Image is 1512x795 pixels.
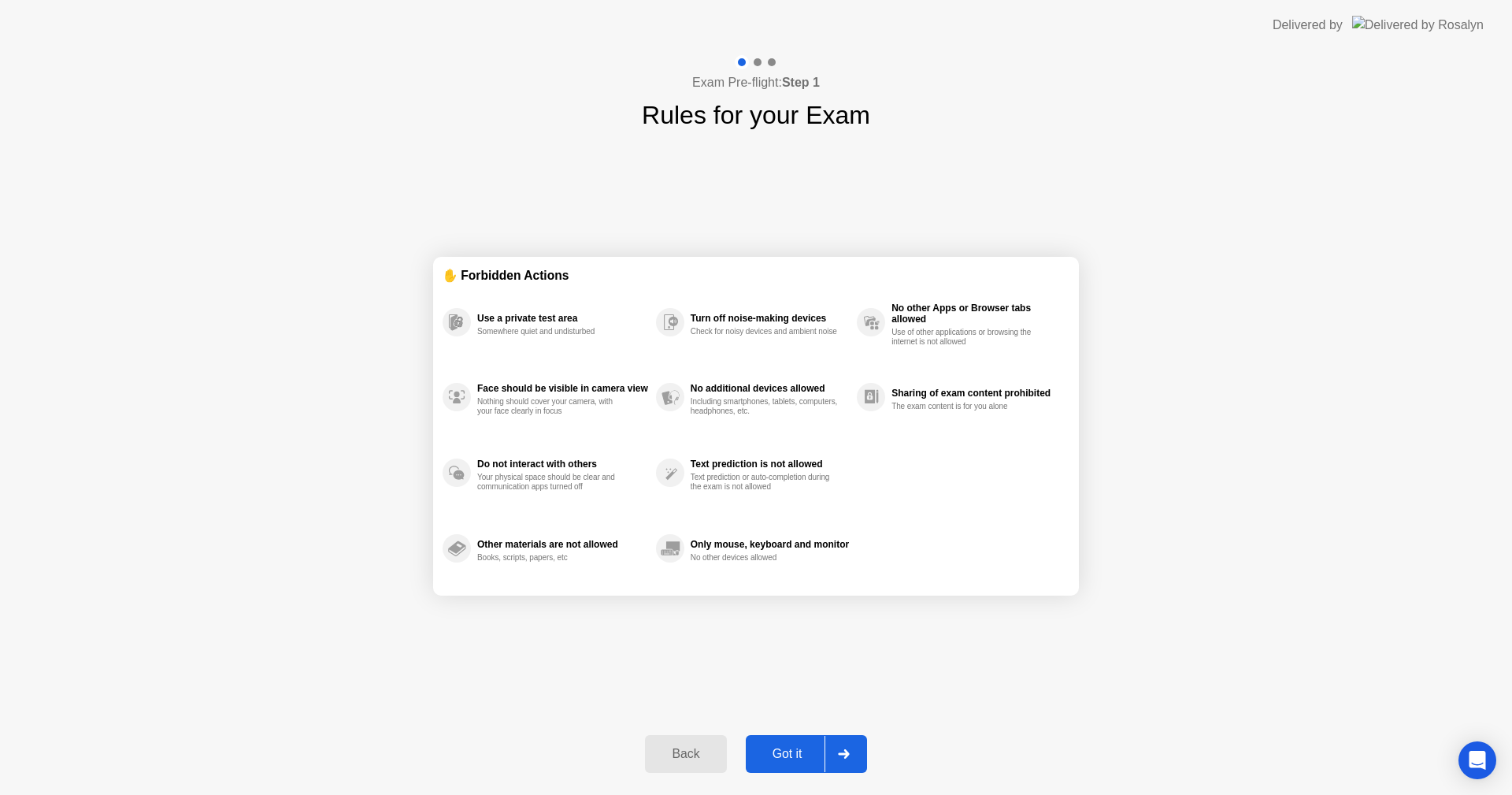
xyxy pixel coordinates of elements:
[1273,16,1343,35] div: Delivered by
[477,553,626,563] div: Books, scripts, papers, etc
[1352,16,1484,34] img: Delivered by Rosalyn
[891,388,1062,399] div: Sharing of exam content prohibited
[692,73,820,92] h4: Exam Pre-flight:
[691,327,839,336] div: Check for noisy devices and ambient noise
[645,735,726,773] button: Back
[443,266,1069,284] div: ✋ Forbidden Actions
[477,327,626,336] div: Somewhere quiet and undisturbed
[477,459,648,470] div: Do not interact with others
[691,539,849,550] div: Only mouse, keyboard and monitor
[1458,741,1496,779] div: Open Intercom Messenger
[477,539,648,550] div: Other materials are not allowed
[691,313,849,324] div: Turn off noise-making devices
[891,303,1062,325] div: No other Apps or Browser tabs allowed
[750,747,825,761] div: Got it
[650,747,721,761] div: Back
[782,76,820,89] b: Step 1
[691,459,849,470] div: Text prediction is not allowed
[691,383,849,394] div: No additional devices allowed
[891,328,1040,347] div: Use of other applications or browsing the internet is not allowed
[477,313,648,324] div: Use a private test area
[746,735,867,773] button: Got it
[477,473,626,492] div: Your physical space should be clear and communication apps turned off
[891,402,1040,411] div: The exam content is for you alone
[477,397,626,416] div: Nothing should cover your camera, with your face clearly in focus
[691,473,839,492] div: Text prediction or auto-completion during the exam is not allowed
[642,96,870,134] h1: Rules for your Exam
[691,553,839,563] div: No other devices allowed
[477,383,648,394] div: Face should be visible in camera view
[691,397,839,416] div: Including smartphones, tablets, computers, headphones, etc.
